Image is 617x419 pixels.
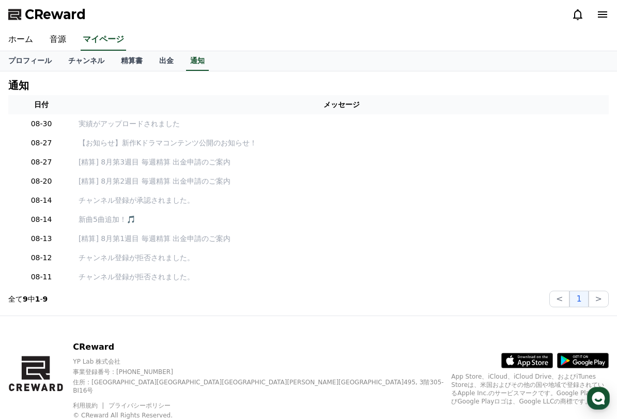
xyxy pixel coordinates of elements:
[12,138,70,148] p: 08-27
[95,406,114,414] span: Home
[12,233,70,244] p: 08-13
[79,272,605,282] p: チャンネル登録が拒否されました。
[3,390,207,416] a: Home
[74,95,609,114] th: メッセージ
[549,291,569,307] button: <
[451,372,609,406] p: App Store、iCloud、iCloud Drive、およびiTunes Storeは、米国およびその他の国や地域で登録されているApple Inc.のサービスマークです。Google P...
[12,214,70,225] p: 08-14
[79,214,605,225] a: 新曲5曲追加！🎵
[73,368,451,376] p: 事業登録番号 : [PHONE_NUMBER]
[207,390,410,416] a: Messages
[81,29,126,51] a: マイページ
[41,29,74,51] a: 音源
[12,176,70,187] p: 08-20
[113,51,151,71] a: 精算書
[73,378,451,395] p: 住所 : [GEOGRAPHIC_DATA][GEOGRAPHIC_DATA][GEOGRAPHIC_DATA][PERSON_NAME][GEOGRAPHIC_DATA]495, 3階305-...
[151,51,182,71] a: 出金
[12,118,70,129] p: 08-30
[589,291,609,307] button: >
[60,51,113,71] a: チャンネル
[12,195,70,206] p: 08-14
[8,95,74,114] th: 日付
[43,295,48,303] strong: 9
[8,294,48,304] p: 全て 中 -
[12,272,70,282] p: 08-11
[25,6,86,23] span: CReward
[410,390,614,416] a: Settings
[79,233,605,244] a: [精算] 8月第1週目 毎週精算 出金申請のご案内
[499,406,526,414] span: Settings
[12,157,70,168] p: 08-27
[292,406,325,415] span: Messages
[79,195,605,206] p: チャンネル登録が承認されました。
[569,291,588,307] button: 1
[109,402,171,409] a: プライバシーポリシー
[73,341,451,353] p: CReward
[79,138,605,148] a: 【お知らせ】新作Kドラマコンテンツ公開のお知らせ！
[35,295,40,303] strong: 1
[79,176,605,187] a: [精算] 8月第2週目 毎週精算 出金申請のご案内
[79,252,605,263] p: チャンネル登録が拒否されました。
[79,157,605,168] a: [精算] 8月第3週目 毎週精算 出金申請のご案内
[73,357,451,366] p: YP Lab 株式会社
[8,6,86,23] a: CReward
[8,80,29,91] h4: 通知
[186,51,209,71] a: 通知
[12,252,70,263] p: 08-12
[73,402,105,409] a: 利用規約
[23,295,28,303] strong: 9
[79,118,605,129] a: 実績がアップロードされました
